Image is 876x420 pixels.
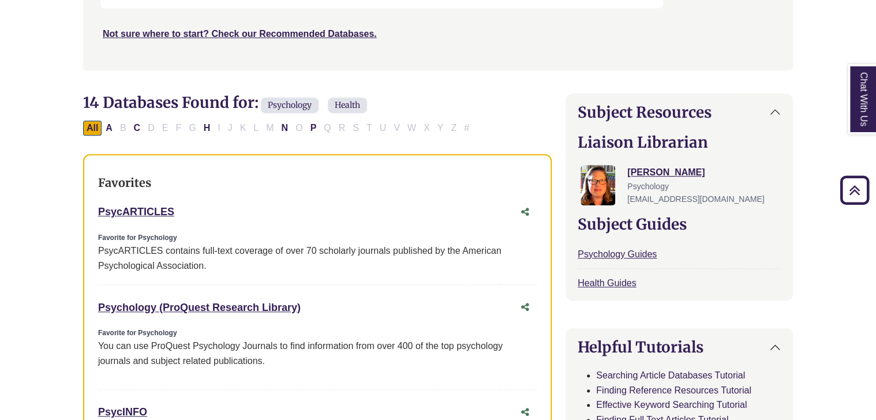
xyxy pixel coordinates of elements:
[578,133,781,151] h2: Liaison Librarian
[98,232,537,243] div: Favorite for Psychology
[627,194,764,204] span: [EMAIL_ADDRESS][DOMAIN_NAME]
[596,370,745,380] a: Searching Article Databases Tutorial
[514,201,537,223] button: Share this database
[578,215,781,233] h2: Subject Guides
[578,249,657,259] a: Psychology Guides
[98,328,537,339] div: Favorite for Psychology
[514,297,537,318] button: Share this database
[627,182,669,191] span: Psychology
[278,121,291,136] button: Filter Results N
[98,339,537,368] p: You can use ProQuest Psychology Journals to find information from over 400 of the top psychology ...
[102,121,116,136] button: Filter Results A
[98,206,174,217] a: PsycARTICLES
[596,400,747,410] a: Effective Keyword Searching Tutorial
[596,385,751,395] a: Finding Reference Resources Tutorial
[836,182,873,198] a: Back to Top
[328,97,367,113] span: Health
[98,176,537,190] h3: Favorites
[83,121,102,136] button: All
[581,165,615,205] img: Jessica Moore
[130,121,144,136] button: Filter Results C
[627,167,705,177] a: [PERSON_NAME]
[83,122,474,132] div: Alpha-list to filter by first letter of database name
[566,94,792,130] button: Subject Resources
[103,29,377,39] a: Not sure where to start? Check our Recommended Databases.
[566,329,792,365] button: Helpful Tutorials
[98,243,537,273] div: PsycARTICLES contains full-text coverage of over 70 scholarly journals published by the American ...
[307,121,320,136] button: Filter Results P
[578,278,636,288] a: Health Guides
[98,406,147,418] a: PsycINFO
[98,302,301,313] a: Psychology (ProQuest Research Library)
[83,93,259,112] span: 14 Databases Found for:
[200,121,214,136] button: Filter Results H
[261,97,319,113] span: Psychology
